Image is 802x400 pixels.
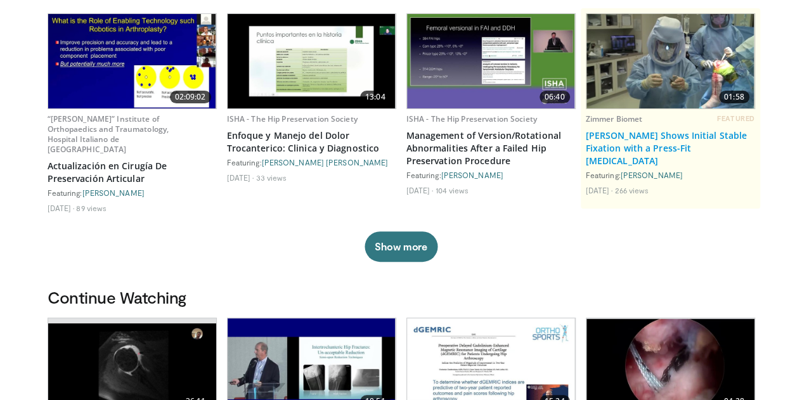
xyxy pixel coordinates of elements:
[48,14,216,108] a: 02:09:02
[586,14,754,108] a: 01:58
[228,14,396,108] img: 9da346e5-a420-4106-97a9-f1721690e4b5.620x360_q85_upscale.jpg
[435,185,469,195] li: 104 views
[227,129,396,155] a: Enfoque y Manejo del Dolor Trocanterico: Clinica y Diagnostico
[48,203,75,213] li: [DATE]
[76,203,107,213] li: 89 views
[406,185,434,195] li: [DATE]
[407,14,575,108] img: 0e158159-04f6-42cd-9bdd-e70ad19d65f5.620x360_q85_upscale.jpg
[365,231,437,262] button: Show more
[586,185,613,195] li: [DATE]
[586,170,755,180] div: Featuring:
[48,113,169,155] a: “[PERSON_NAME]” Institute of Orthopaedics and Traumatology, Hospital Italiano de [GEOGRAPHIC_DATA]
[406,113,537,124] a: ISHA - The Hip Preservation Society
[48,287,755,307] h3: Continue Watching
[262,158,389,167] a: [PERSON_NAME] [PERSON_NAME]
[441,171,503,179] a: [PERSON_NAME]
[621,171,683,179] a: [PERSON_NAME]
[170,91,211,103] span: 02:09:02
[586,129,755,167] a: [PERSON_NAME] Shows Initial Stable Fixation with a Press-Fit [MEDICAL_DATA]
[48,188,217,198] div: Featuring:
[406,129,576,167] a: Management of Version/Rotational Abnormalities After a Failed Hip Preservation Procedure
[719,91,749,103] span: 01:58
[227,157,396,167] div: Featuring:
[227,113,358,124] a: ISHA - The Hip Preservation Society
[407,14,575,108] a: 06:40
[48,14,216,108] img: d866d928-e797-4e8f-91e1-bb739831a913.620x360_q85_upscale.jpg
[228,14,396,108] a: 13:04
[255,172,287,183] li: 33 views
[717,114,754,123] span: FEATURED
[227,172,254,183] li: [DATE]
[82,188,145,197] a: [PERSON_NAME]
[540,91,570,103] span: 06:40
[586,14,754,108] img: 6bc46ad6-b634-4876-a934-24d4e08d5fac.620x360_q85_upscale.jpg
[406,170,576,180] div: Featuring:
[586,113,643,124] a: Zimmer Biomet
[48,160,217,185] a: Actualización en Cirugía De Preservación Articular
[614,185,649,195] li: 266 views
[360,91,391,103] span: 13:04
